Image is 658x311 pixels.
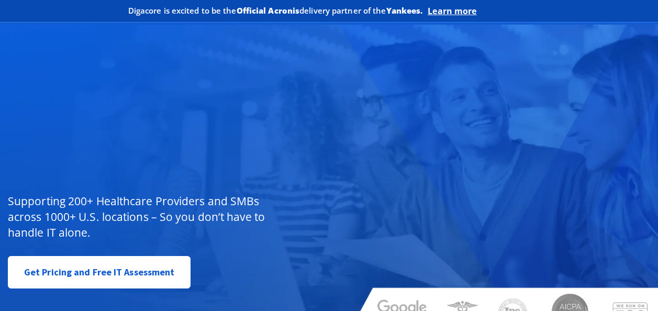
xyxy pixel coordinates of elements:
[428,6,476,16] a: Learn more
[8,256,191,288] a: Get Pricing and Free IT Assessment
[386,5,423,16] b: Yankees.
[24,262,174,283] span: Get Pricing and Free IT Assessment
[8,193,276,240] p: Supporting 200+ Healthcare Providers and SMBs across 1000+ U.S. locations – So you don’t have to ...
[237,5,300,16] b: Official Acronis
[487,5,526,17] img: Acronis
[128,7,423,15] h2: Digacore is excited to be the delivery partner of the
